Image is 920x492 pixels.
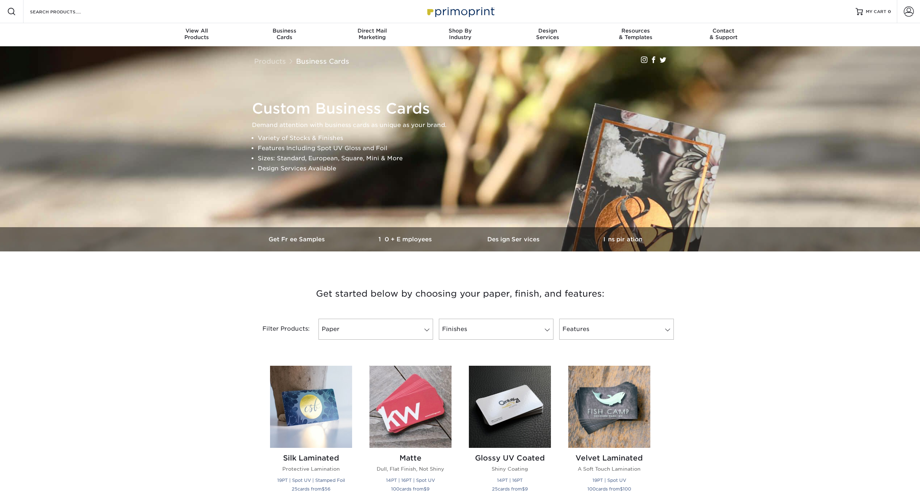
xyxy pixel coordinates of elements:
a: DesignServices [504,23,592,46]
small: cards from [587,486,631,492]
span: $ [424,486,427,492]
p: Demand attention with business cards as unique as your brand. [252,120,675,130]
small: 14PT | 16PT | Spot UV [386,478,435,483]
a: Business Cards [296,57,349,65]
div: & Templates [592,27,680,41]
h2: Glossy UV Coated [469,454,551,462]
p: Protective Lamination [270,465,352,472]
a: View AllProducts [153,23,241,46]
small: cards from [292,486,330,492]
span: 0 [888,9,891,14]
div: Cards [240,27,328,41]
span: 100 [623,486,631,492]
img: Glossy UV Coated Business Cards [469,366,551,448]
img: Velvet Laminated Business Cards [568,366,650,448]
span: Shop By [416,27,504,34]
div: Services [504,27,592,41]
small: 19PT | Spot UV | Stamped Foil [277,478,345,483]
li: Design Services Available [258,164,675,174]
h2: Velvet Laminated [568,454,650,462]
span: Design [504,27,592,34]
img: Primoprint [424,4,496,19]
span: Direct Mail [328,27,416,34]
small: cards from [492,486,528,492]
span: 25 [292,486,298,492]
h2: Matte [369,454,452,462]
span: $ [522,486,525,492]
div: Products [153,27,241,41]
a: Finishes [439,319,553,340]
a: Resources& Templates [592,23,680,46]
a: Paper [318,319,433,340]
a: BusinessCards [240,23,328,46]
input: SEARCH PRODUCTS..... [29,7,100,16]
small: cards from [391,486,429,492]
span: 100 [391,486,399,492]
h3: Get Free Samples [243,236,352,243]
a: 10+ Employees [352,227,460,251]
span: Business [240,27,328,34]
span: View All [153,27,241,34]
a: Products [254,57,286,65]
h1: Custom Business Cards [252,100,675,117]
span: 25 [492,486,498,492]
a: Design Services [460,227,569,251]
h2: Silk Laminated [270,454,352,462]
span: Resources [592,27,680,34]
li: Variety of Stocks & Finishes [258,133,675,143]
img: Matte Business Cards [369,366,452,448]
a: Get Free Samples [243,227,352,251]
li: Features Including Spot UV Gloss and Foil [258,143,675,153]
p: A Soft Touch Lamination [568,465,650,472]
li: Sizes: Standard, European, Square, Mini & More [258,153,675,164]
h3: 10+ Employees [352,236,460,243]
a: Contact& Support [680,23,767,46]
h3: Get started below by choosing your paper, finish, and features: [249,277,672,310]
span: $ [322,486,325,492]
span: MY CART [866,9,886,15]
span: Contact [680,27,767,34]
div: & Support [680,27,767,41]
a: Features [559,319,674,340]
span: 9 [525,486,528,492]
a: Inspiration [569,227,677,251]
h3: Inspiration [569,236,677,243]
span: $ [620,486,623,492]
p: Shiny Coating [469,465,551,472]
span: 56 [325,486,330,492]
div: Industry [416,27,504,41]
div: Marketing [328,27,416,41]
span: 9 [427,486,429,492]
small: 19PT | Spot UV [592,478,626,483]
small: 14PT | 16PT [497,478,523,483]
span: 100 [587,486,596,492]
p: Dull, Flat Finish, Not Shiny [369,465,452,472]
div: Filter Products: [243,319,316,340]
h3: Design Services [460,236,569,243]
a: Direct MailMarketing [328,23,416,46]
img: Silk Laminated Business Cards [270,366,352,448]
a: Shop ByIndustry [416,23,504,46]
